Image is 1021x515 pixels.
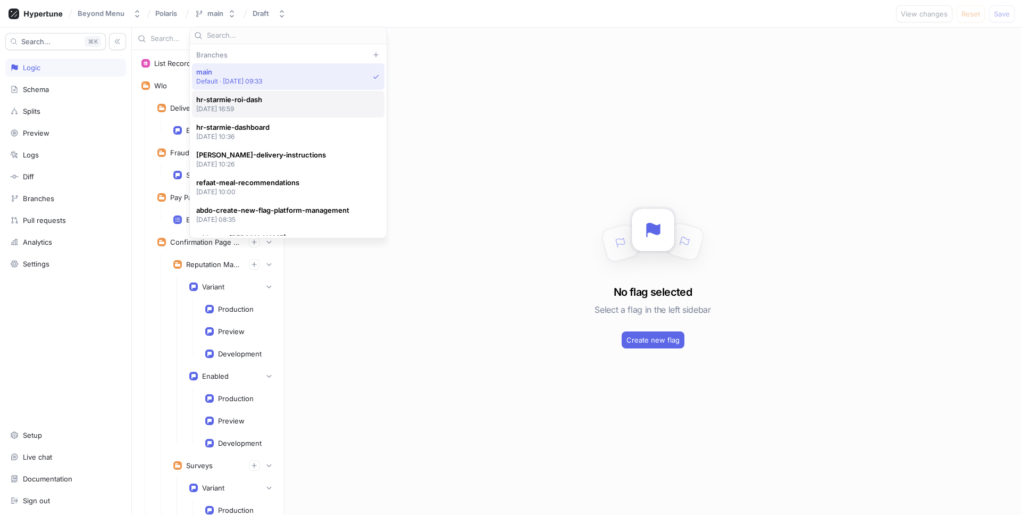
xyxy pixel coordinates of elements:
div: Delivery Instructions [170,104,237,112]
button: Search...K [5,33,106,50]
button: Reset [957,5,985,22]
span: Polaris [155,10,177,17]
button: Beyond Menu [73,5,146,22]
div: Branches [23,194,54,203]
button: Create new flag [622,331,684,348]
input: Search... [207,30,382,41]
div: Development [218,439,262,447]
input: Search... [150,34,258,44]
div: Beyond Menu [78,9,124,18]
div: Production [218,394,254,403]
div: Preview [23,129,49,137]
div: Wlo [154,81,167,90]
h5: Select a flag in the left sidebar [595,300,710,319]
div: Surveys [186,461,213,470]
div: Schema [23,85,49,94]
p: [DATE] 10:36 [196,132,270,141]
h3: No flag selected [614,284,692,300]
div: Setup [23,431,42,439]
div: Analytics [23,238,52,246]
p: [DATE] 10:26 [196,160,326,169]
div: Settings [23,260,49,268]
div: Live chat [23,453,52,461]
div: Branches [192,51,384,59]
div: Draft [253,9,269,18]
div: Confirmation Page Experiments [170,238,240,246]
div: K [85,36,101,47]
button: Draft [248,5,290,22]
button: Save [989,5,1015,22]
div: Splits [23,107,40,115]
div: Fraud Prev [170,148,206,157]
div: Enabled [202,372,229,380]
div: Reputation Management [186,260,240,269]
div: Pull requests [23,216,66,225]
p: [DATE] 08:35 [196,215,349,224]
span: Create new flag [626,337,680,343]
div: Sign out [23,496,50,505]
div: Preview [218,327,245,336]
p: [DATE] 10:00 [196,187,299,196]
div: Diff [23,172,34,181]
div: Variant [202,484,224,492]
span: Search... [21,38,51,45]
div: Variant [202,283,224,291]
span: View changes [901,11,948,17]
a: Documentation [5,470,126,488]
div: Logs [23,151,39,159]
span: [PERSON_NAME]-delivery-instructions [196,151,326,160]
span: hr-starmie-dashboard [196,123,270,132]
div: Logic [23,63,40,72]
div: List Recording Enabled [154,59,230,68]
button: main [190,5,240,22]
div: Pay Pal [170,193,194,202]
div: Preview [218,417,245,425]
span: add-new-[PERSON_NAME]-app [196,234,302,243]
p: Default ‧ [DATE] 09:33 [196,77,263,86]
div: Production [218,506,254,514]
div: Documentation [23,475,72,483]
span: refaat-meal-recommendations [196,178,299,187]
div: Production [218,305,254,313]
span: hr-starmie-roi-dash [196,95,262,104]
span: Reset [961,11,980,17]
span: abdo-create-new-flag-platform-management [196,206,349,215]
div: main [207,9,223,18]
div: Development [218,350,262,358]
span: Save [994,11,1010,17]
button: View changes [896,5,952,22]
p: [DATE] 16:59 [196,104,262,113]
span: main [196,68,263,77]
